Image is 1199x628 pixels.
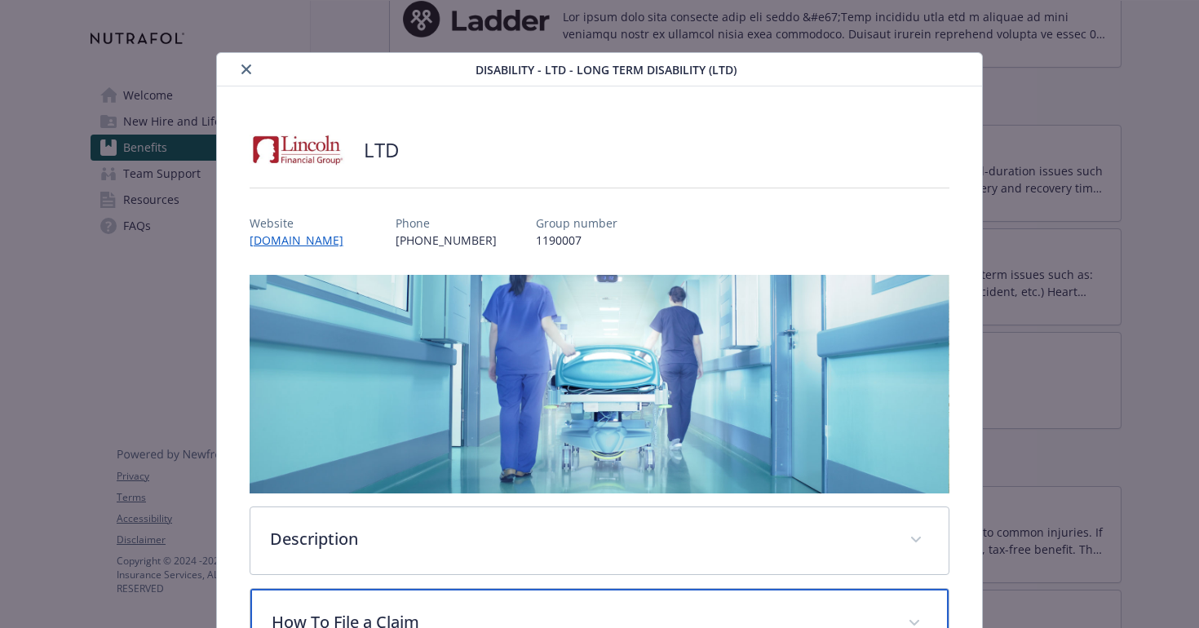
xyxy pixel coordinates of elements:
[364,136,399,164] h2: LTD
[250,126,347,175] img: Lincoln Financial Group
[270,527,891,551] p: Description
[396,232,497,249] p: [PHONE_NUMBER]
[250,232,356,248] a: [DOMAIN_NAME]
[396,214,497,232] p: Phone
[250,214,356,232] p: Website
[536,232,617,249] p: 1190007
[250,507,949,574] div: Description
[536,214,617,232] p: Group number
[250,275,950,493] img: banner
[476,61,737,78] span: Disability - LTD - Long Term Disability (LTD)
[237,60,256,79] button: close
